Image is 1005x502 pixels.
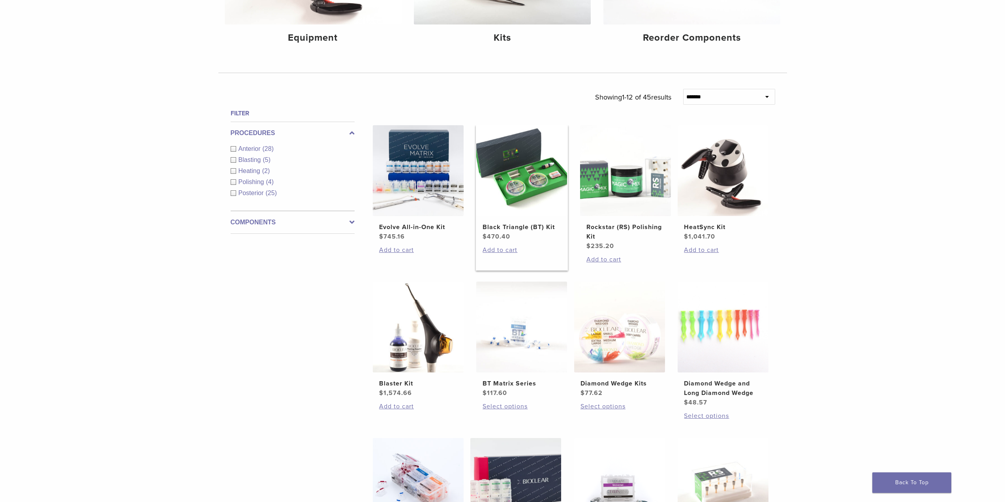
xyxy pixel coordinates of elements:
h2: BT Matrix Series [483,379,561,388]
bdi: 77.62 [580,389,603,397]
a: Add to cart: “Rockstar (RS) Polishing Kit” [586,255,665,264]
a: Back To Top [872,472,951,493]
label: Components [231,218,355,227]
bdi: 1,574.66 [379,389,412,397]
bdi: 745.16 [379,233,405,241]
a: Rockstar (RS) Polishing KitRockstar (RS) Polishing Kit $235.20 [580,125,672,251]
span: $ [483,389,487,397]
span: (25) [266,190,277,196]
span: Heating [239,167,262,174]
img: Black Triangle (BT) Kit [476,125,567,216]
p: Showing results [595,89,671,105]
h2: Diamond Wedge Kits [580,379,659,388]
img: BT Matrix Series [476,282,567,372]
h2: Diamond Wedge and Long Diamond Wedge [684,379,762,398]
img: Blaster Kit [373,282,464,372]
span: Anterior [239,145,263,152]
span: (4) [266,179,274,185]
span: $ [586,242,591,250]
a: Select options for “Diamond Wedge Kits” [580,402,659,411]
bdi: 48.57 [684,399,707,406]
span: $ [684,233,688,241]
h2: Evolve All-in-One Kit [379,222,457,232]
h4: Reorder Components [610,31,774,45]
img: Diamond Wedge and Long Diamond Wedge [678,282,768,372]
h2: Rockstar (RS) Polishing Kit [586,222,665,241]
span: (2) [262,167,270,174]
bdi: 235.20 [586,242,614,250]
a: Add to cart: “HeatSync Kit” [684,245,762,255]
a: Add to cart: “Evolve All-in-One Kit” [379,245,457,255]
bdi: 470.40 [483,233,510,241]
span: $ [580,389,585,397]
span: 1-12 of 45 [622,93,651,102]
h4: Equipment [231,31,395,45]
a: Diamond Wedge KitsDiamond Wedge Kits $77.62 [574,282,666,398]
span: $ [379,233,383,241]
a: Evolve All-in-One KitEvolve All-in-One Kit $745.16 [372,125,464,241]
label: Procedures [231,128,355,138]
span: Blasting [239,156,263,163]
a: Select options for “Diamond Wedge and Long Diamond Wedge” [684,411,762,421]
h4: Filter [231,109,355,118]
a: Blaster KitBlaster Kit $1,574.66 [372,282,464,398]
h2: Blaster Kit [379,379,457,388]
h2: Black Triangle (BT) Kit [483,222,561,232]
span: $ [483,233,487,241]
a: Add to cart: “Blaster Kit” [379,402,457,411]
a: Black Triangle (BT) KitBlack Triangle (BT) Kit $470.40 [476,125,568,241]
a: Select options for “BT Matrix Series” [483,402,561,411]
span: (28) [263,145,274,152]
h4: Kits [420,31,584,45]
img: Diamond Wedge Kits [574,282,665,372]
h2: HeatSync Kit [684,222,762,232]
a: Diamond Wedge and Long Diamond WedgeDiamond Wedge and Long Diamond Wedge $48.57 [677,282,769,407]
span: Polishing [239,179,266,185]
img: Evolve All-in-One Kit [373,125,464,216]
img: HeatSync Kit [678,125,768,216]
a: BT Matrix SeriesBT Matrix Series $117.60 [476,282,568,398]
span: $ [684,399,688,406]
span: $ [379,389,383,397]
a: HeatSync KitHeatSync Kit $1,041.70 [677,125,769,241]
img: Rockstar (RS) Polishing Kit [580,125,671,216]
a: Add to cart: “Black Triangle (BT) Kit” [483,245,561,255]
bdi: 117.60 [483,389,507,397]
bdi: 1,041.70 [684,233,715,241]
span: Posterior [239,190,266,196]
span: (5) [263,156,271,163]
